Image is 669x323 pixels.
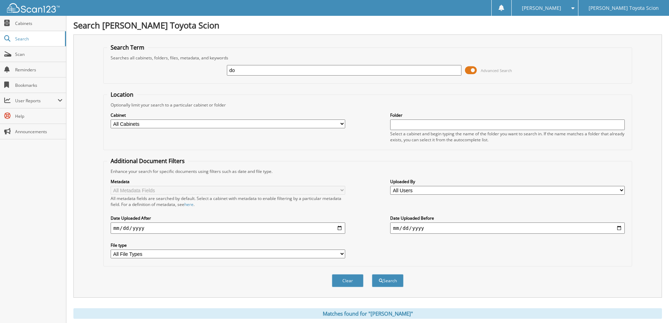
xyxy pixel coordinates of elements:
[111,242,345,248] label: File type
[107,157,188,165] legend: Additional Document Filters
[111,112,345,118] label: Cabinet
[15,20,63,26] span: Cabinets
[111,215,345,221] label: Date Uploaded After
[481,68,512,73] span: Advanced Search
[15,113,63,119] span: Help
[111,179,345,185] label: Metadata
[390,222,625,234] input: end
[634,289,669,323] iframe: Chat Widget
[7,3,60,13] img: scan123-logo-white.svg
[184,201,194,207] a: here
[107,102,628,108] div: Optionally limit your search to a particular cabinet or folder
[107,168,628,174] div: Enhance your search for specific documents using filters such as date and file type.
[107,91,137,98] legend: Location
[589,6,659,10] span: [PERSON_NAME] Toyota Scion
[111,222,345,234] input: start
[522,6,561,10] span: [PERSON_NAME]
[15,67,63,73] span: Reminders
[15,98,58,104] span: User Reports
[15,51,63,57] span: Scan
[390,179,625,185] label: Uploaded By
[372,274,404,287] button: Search
[111,195,345,207] div: All metadata fields are searched by default. Select a cabinet with metadata to enable filtering b...
[73,308,662,319] div: Matches found for "[PERSON_NAME]"
[390,131,625,143] div: Select a cabinet and begin typing the name of the folder you want to search in. If the name match...
[332,274,363,287] button: Clear
[107,44,148,51] legend: Search Term
[390,215,625,221] label: Date Uploaded Before
[73,19,662,31] h1: Search [PERSON_NAME] Toyota Scion
[15,36,61,42] span: Search
[107,55,628,61] div: Searches all cabinets, folders, files, metadata, and keywords
[15,129,63,135] span: Announcements
[390,112,625,118] label: Folder
[15,82,63,88] span: Bookmarks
